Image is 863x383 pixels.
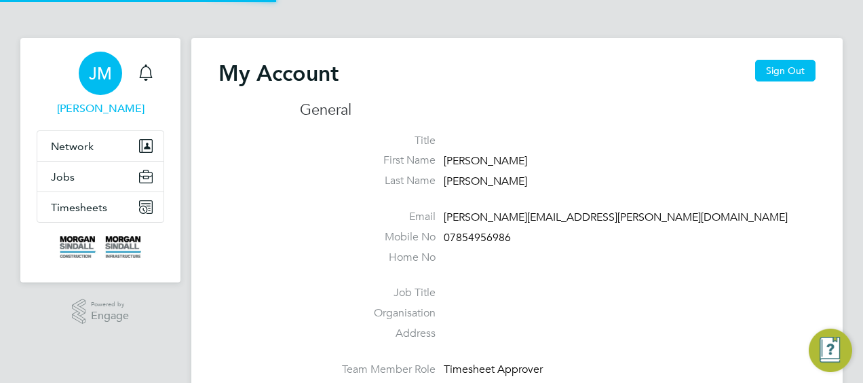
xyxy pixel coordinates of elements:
button: Network [37,131,164,161]
label: Address [300,327,436,341]
a: JM[PERSON_NAME] [37,52,164,117]
label: Email [300,210,436,224]
div: Timesheet Approver [444,363,573,377]
span: James Morey [37,101,164,117]
span: Network [51,140,94,153]
span: Jobs [51,170,75,183]
label: Job Title [300,286,436,300]
button: Sign Out [755,60,816,81]
h2: My Account [218,60,339,87]
span: [PERSON_NAME][EMAIL_ADDRESS][PERSON_NAME][DOMAIN_NAME] [444,211,788,224]
a: Go to home page [37,236,164,258]
label: Mobile No [300,230,436,244]
label: Home No [300,251,436,265]
h3: General [300,101,816,120]
span: Engage [91,310,129,322]
span: JM [89,65,112,82]
span: Powered by [91,299,129,310]
nav: Main navigation [20,38,180,282]
button: Engage Resource Center [809,329,852,372]
span: 07854956986 [444,231,511,244]
label: Team Member Role [300,363,436,377]
label: Title [300,134,436,148]
button: Jobs [37,162,164,191]
span: [PERSON_NAME] [444,155,527,168]
a: Powered byEngage [72,299,130,325]
label: First Name [300,153,436,168]
label: Last Name [300,174,436,188]
img: morgansindall-logo-retina.png [60,236,141,258]
button: Timesheets [37,192,164,222]
span: [PERSON_NAME] [444,175,527,188]
span: Timesheets [51,201,107,214]
label: Organisation [300,306,436,321]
